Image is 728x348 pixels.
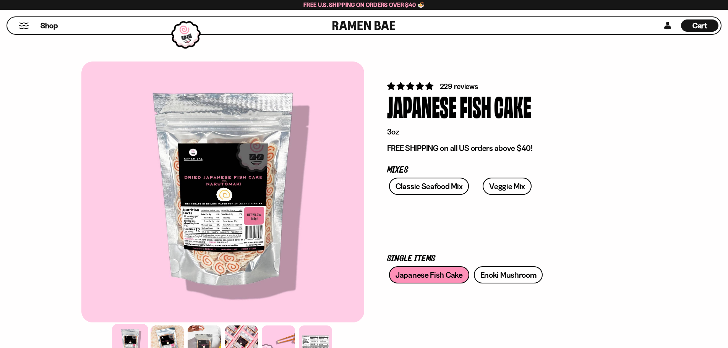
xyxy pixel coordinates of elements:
div: Cake [494,92,531,120]
div: Cart [681,17,718,34]
div: Fish [460,92,491,120]
a: Veggie Mix [483,178,532,195]
span: Free U.S. Shipping on Orders over $40 🍜 [303,1,425,8]
span: Shop [41,21,58,31]
a: Shop [41,19,58,32]
span: 229 reviews [440,82,478,91]
p: Mixes [387,167,624,174]
a: Classic Seafood Mix [389,178,469,195]
span: Cart [692,21,707,30]
p: 3oz [387,127,624,137]
div: Japanese [387,92,457,120]
span: 4.76 stars [387,81,435,91]
p: FREE SHIPPING on all US orders above $40! [387,143,624,153]
button: Mobile Menu Trigger [19,23,29,29]
p: Single Items [387,255,624,262]
a: Enoki Mushroom [474,266,543,283]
